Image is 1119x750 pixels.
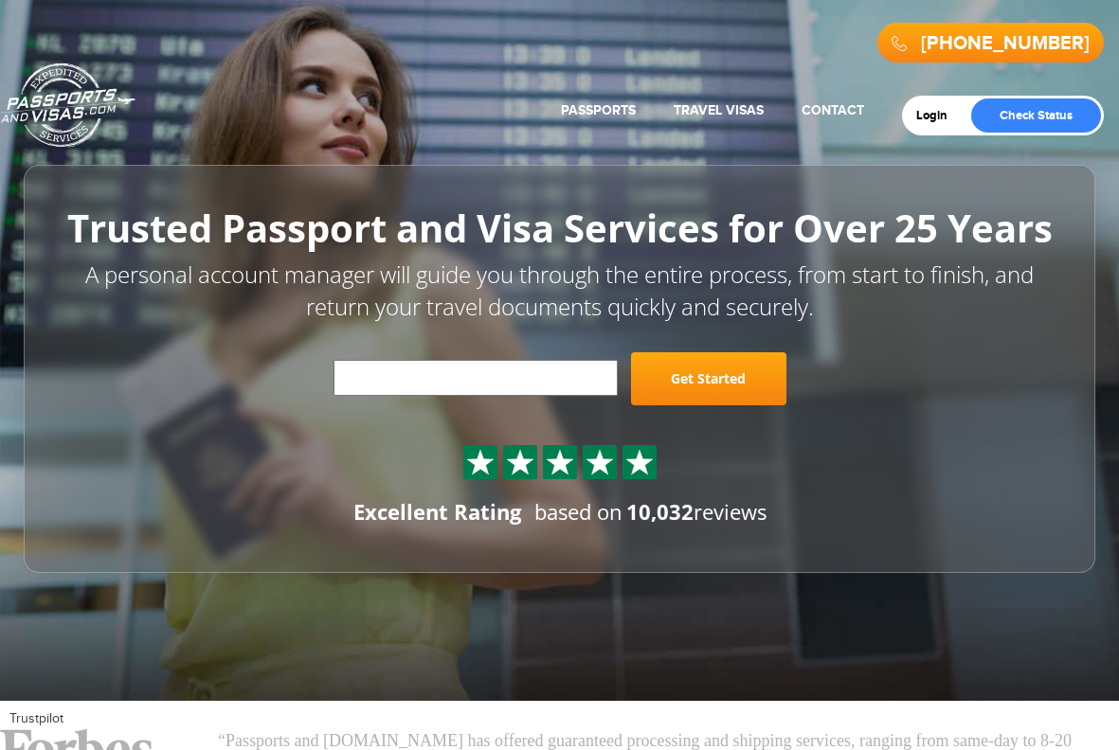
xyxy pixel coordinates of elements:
[534,497,623,526] span: based on
[353,497,521,527] div: Excellent Rating
[586,448,614,476] img: Sprite St
[1,62,135,148] a: Passports & [DOMAIN_NAME]
[626,497,767,526] span: reviews
[921,32,1090,55] a: [PHONE_NUMBER]
[916,108,961,123] a: Login
[546,448,574,476] img: Sprite St
[9,711,63,726] a: Trustpilot
[802,102,864,118] a: Contact
[466,448,495,476] img: Sprite St
[625,448,654,476] img: Sprite St
[561,102,636,118] a: Passports
[66,259,1053,324] p: A personal account manager will guide you through the entire process, from start to finish, and r...
[631,352,786,405] a: Get Started
[971,98,1101,133] a: Check Status
[506,448,534,476] img: Sprite St
[626,497,694,526] strong: 10,032
[66,207,1053,249] h1: Trusted Passport and Visa Services for Over 25 Years
[674,102,764,118] a: Travel Visas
